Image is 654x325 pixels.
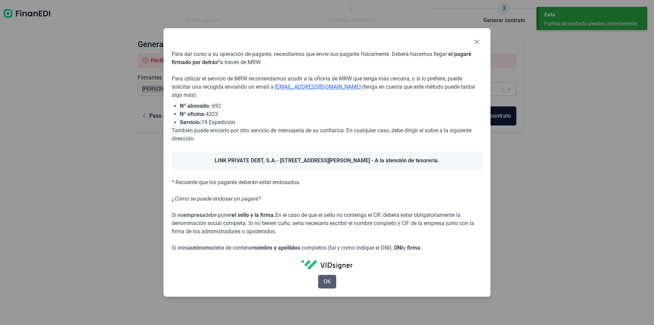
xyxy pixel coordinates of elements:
span: Servicio: [180,119,201,125]
span: nombre y apellidos [253,245,300,251]
span: el sello y la firma. [232,212,275,218]
p: Para dar curso a su operación de pagarés, necesitamos que envíe sus pagarés físicamente. Deberá h... [172,50,482,67]
span: LINK PRIVATE DEBT, S.A. [215,157,277,164]
a: [EMAIL_ADDRESS][DOMAIN_NAME] [275,84,361,90]
li: 692 [180,102,482,110]
span: DNI [394,245,403,251]
p: * Recuerde que los pagarés deberán estar endosados. [172,178,482,187]
span: autónomo [188,245,213,251]
span: firma [407,245,420,251]
button: OK [318,275,336,289]
img: vidSignerLogo [301,260,353,269]
p: Si eres debe de contener completos (tal y como indique el DNI), y . [172,244,482,252]
p: También puede enviarlo por otro servicio de mensajería de su confianza. En cualquier caso, debe d... [172,127,482,143]
span: empresa [183,212,205,218]
li: 4323 [180,110,482,118]
button: Close [471,36,482,47]
p: ¿Cómo se puede endosar un pagaré? [172,195,482,203]
div: - [STREET_ADDRESS][PERSON_NAME] - A la atención de tesorería. [172,151,482,170]
span: Nº abonado: [180,103,211,109]
li: 19 Expedición [180,118,482,127]
p: Para utilizar el servicio de MRW recomendamos acudir a la oficina de MRW que tenga más cercana, o... [172,75,482,99]
span: OK [324,278,331,286]
span: Nº oficina: [180,111,206,117]
p: Si es debe poner En el caso de que el sello no contenga el CIF, deberá estar obligatoriamente la ... [172,211,482,236]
